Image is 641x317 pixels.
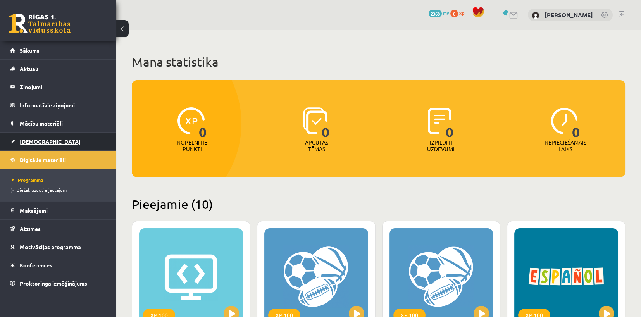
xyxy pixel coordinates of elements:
p: Nepieciešamais laiks [545,139,586,152]
img: Sindija Nora Dedumete [532,12,539,19]
a: Maksājumi [10,202,107,219]
span: Proktoringa izmēģinājums [20,280,87,287]
a: Atzīmes [10,220,107,238]
legend: Informatīvie ziņojumi [20,96,107,114]
a: [DEMOGRAPHIC_DATA] [10,133,107,150]
span: 0 [572,107,580,139]
a: Konferences [10,256,107,274]
span: xp [459,10,464,16]
h2: Pieejamie (10) [132,196,625,212]
a: Motivācijas programma [10,238,107,256]
p: Apgūtās tēmas [302,139,332,152]
a: Rīgas 1. Tālmācības vidusskola [9,14,71,33]
span: Sākums [20,47,40,54]
img: icon-learned-topics-4a711ccc23c960034f471b6e78daf4a3bad4a20eaf4de84257b87e66633f6470.svg [303,107,327,134]
span: [DEMOGRAPHIC_DATA] [20,138,81,145]
span: Konferences [20,262,52,269]
span: 0 [446,107,454,139]
a: [PERSON_NAME] [545,11,593,19]
span: Aktuāli [20,65,38,72]
a: Biežāk uzdotie jautājumi [12,186,109,193]
span: Mācību materiāli [20,120,63,127]
p: Izpildīti uzdevumi [426,139,456,152]
span: Motivācijas programma [20,243,81,250]
legend: Maksājumi [20,202,107,219]
img: icon-clock-7be60019b62300814b6bd22b8e044499b485619524d84068768e800edab66f18.svg [551,107,578,134]
a: Mācību materiāli [10,114,107,132]
legend: Ziņojumi [20,78,107,96]
a: Programma [12,176,109,183]
a: Digitālie materiāli [10,151,107,169]
span: mP [443,10,449,16]
p: Nopelnītie punkti [177,139,207,152]
a: Sākums [10,41,107,59]
span: Biežāk uzdotie jautājumi [12,187,68,193]
h1: Mana statistika [132,54,625,70]
span: 0 [199,107,207,139]
span: 0 [322,107,330,139]
span: Digitālie materiāli [20,156,66,163]
a: Aktuāli [10,60,107,78]
span: 0 [450,10,458,17]
span: Programma [12,177,43,183]
a: Proktoringa izmēģinājums [10,274,107,292]
img: icon-xp-0682a9bc20223a9ccc6f5883a126b849a74cddfe5390d2b41b4391c66f2066e7.svg [177,107,205,134]
span: Atzīmes [20,225,41,232]
a: Informatīvie ziņojumi [10,96,107,114]
a: 2368 mP [429,10,449,16]
span: 2368 [429,10,442,17]
a: 0 xp [450,10,468,16]
a: Ziņojumi [10,78,107,96]
img: icon-completed-tasks-ad58ae20a441b2904462921112bc710f1caf180af7a3daa7317a5a94f2d26646.svg [428,107,452,134]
